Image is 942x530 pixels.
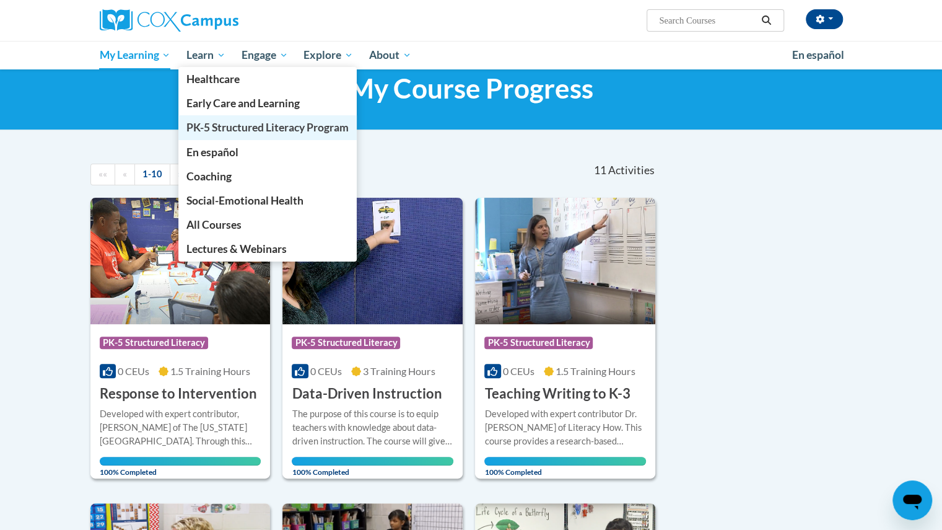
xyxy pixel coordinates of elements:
span: Learn [186,48,225,63]
a: Next [170,164,190,185]
img: Course Logo [475,198,655,324]
span: » [178,169,182,179]
span: 100% Completed [484,457,646,477]
div: Your progress [292,457,453,466]
button: Search [757,13,775,28]
span: 100% Completed [100,457,261,477]
span: My Learning [99,48,170,63]
div: Developed with expert contributor Dr. [PERSON_NAME] of Literacy How. This course provides a resea... [484,407,646,448]
span: Engage [242,48,288,63]
a: Healthcare [178,67,357,91]
a: Previous [115,164,135,185]
a: Engage [233,41,296,69]
a: Early Care and Learning [178,91,357,115]
h3: Data-Driven Instruction [292,384,442,404]
a: My Learning [92,41,179,69]
span: My Course Progress [349,72,593,105]
span: 0 CEUs [503,365,534,377]
span: Lectures & Webinars [186,242,287,255]
a: Course LogoPK-5 Structured Literacy0 CEUs3 Training Hours Data-Driven InstructionThe purpose of t... [282,198,463,479]
span: En español [792,48,844,61]
a: Coaching [178,164,357,188]
span: 1.5 Training Hours [556,365,635,377]
h3: Response to Intervention [100,384,257,404]
div: Main menu [81,41,861,69]
span: 100% Completed [292,457,453,477]
div: Your progress [100,457,261,466]
div: The purpose of this course is to equip teachers with knowledge about data-driven instruction. The... [292,407,453,448]
span: 0 CEUs [118,365,149,377]
div: Developed with expert contributor, [PERSON_NAME] of The [US_STATE][GEOGRAPHIC_DATA]. Through this... [100,407,261,448]
a: Begining [90,164,115,185]
a: Course LogoPK-5 Structured Literacy0 CEUs1.5 Training Hours Response to InterventionDeveloped wit... [90,198,271,479]
span: Explore [303,48,353,63]
span: Early Care and Learning [186,97,300,110]
span: 11 [593,164,606,177]
span: 0 CEUs [310,365,342,377]
a: Social-Emotional Health [178,188,357,213]
span: En español [186,146,238,159]
span: All Courses [186,218,242,231]
span: Activities [608,164,655,177]
h3: Teaching Writing to K-3 [484,384,630,404]
span: Social-Emotional Health [186,194,303,207]
a: 1-10 [134,164,170,185]
a: About [361,41,419,69]
a: Lectures & Webinars [178,237,357,261]
span: Healthcare [186,73,240,86]
span: PK-5 Structured Literacy [484,337,593,349]
iframe: Button to launch messaging window [892,480,932,520]
span: PK-5 Structured Literacy [292,337,400,349]
a: Explore [295,41,361,69]
a: En español [178,140,357,164]
div: Your progress [484,457,646,466]
span: PK-5 Structured Literacy Program [186,121,349,134]
a: PK-5 Structured Literacy Program [178,115,357,139]
img: Cox Campus [100,9,238,32]
span: 1.5 Training Hours [170,365,250,377]
span: « [123,169,127,179]
span: About [369,48,411,63]
a: En español [784,42,852,68]
span: PK-5 Structured Literacy [100,337,208,349]
button: Account Settings [806,9,843,29]
img: Course Logo [90,198,271,324]
a: Cox Campus [100,9,335,32]
span: «« [98,169,107,179]
a: All Courses [178,213,357,237]
span: 3 Training Hours [363,365,435,377]
img: Course Logo [282,198,463,324]
input: Search Courses [658,13,757,28]
span: Coaching [186,170,232,183]
a: Learn [178,41,233,69]
a: Course LogoPK-5 Structured Literacy0 CEUs1.5 Training Hours Teaching Writing to K-3Developed with... [475,198,655,479]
